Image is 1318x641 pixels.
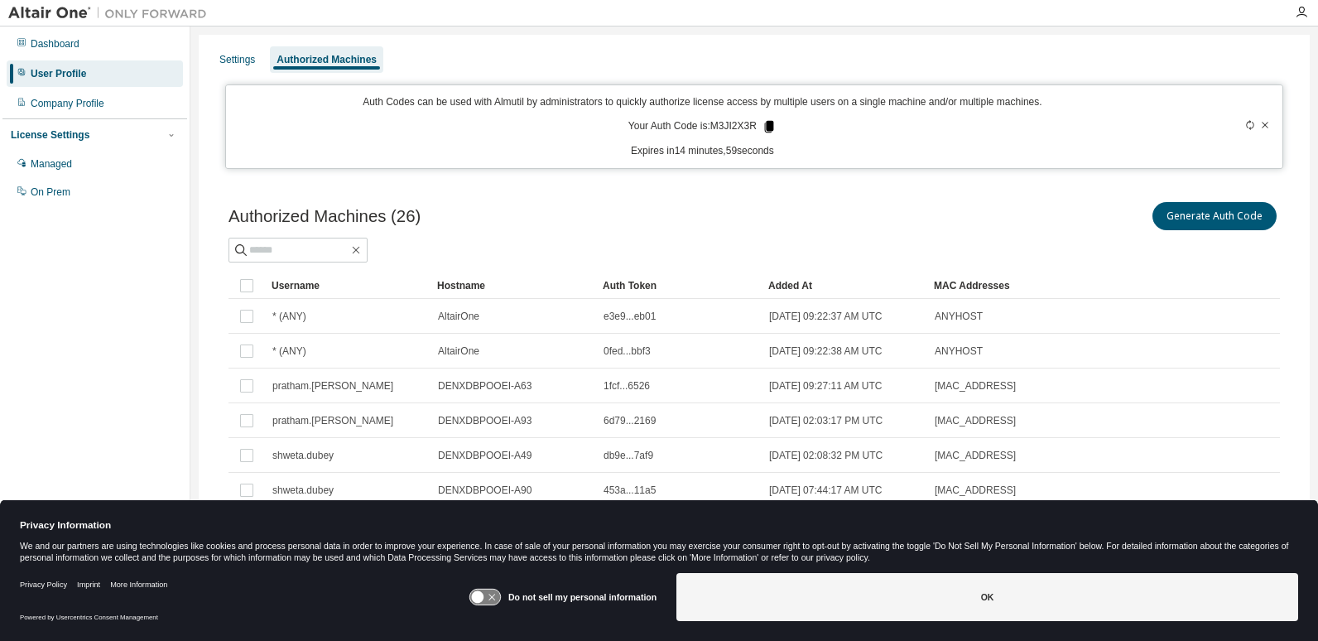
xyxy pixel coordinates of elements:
span: [MAC_ADDRESS] [935,414,1016,427]
span: [DATE] 02:03:17 PM UTC [769,414,883,427]
div: Hostname [437,272,589,299]
div: Dashboard [31,37,79,51]
div: Authorized Machines [277,53,377,66]
span: DENXDBPOOEI-A90 [438,484,532,497]
span: [DATE] 02:08:32 PM UTC [769,449,883,462]
span: shweta.dubey [272,484,334,497]
span: [MAC_ADDRESS] [935,449,1016,462]
img: Altair One [8,5,215,22]
div: Added At [768,272,921,299]
p: Expires in 14 minutes, 59 seconds [236,144,1169,158]
span: [DATE] 09:27:11 AM UTC [769,379,883,393]
span: shweta.dubey [272,449,334,462]
span: e3e9...eb01 [604,310,656,323]
span: ANYHOST [935,310,983,323]
span: db9e...7af9 [604,449,653,462]
div: Username [272,272,424,299]
span: 453a...11a5 [604,484,656,497]
span: [MAC_ADDRESS] [935,484,1016,497]
span: [DATE] 09:22:38 AM UTC [769,345,883,358]
p: Your Auth Code is: M3JI2X3R [628,119,777,134]
div: Company Profile [31,97,104,110]
span: [MAC_ADDRESS] [935,379,1016,393]
span: AltairOne [438,345,479,358]
span: 6d79...2169 [604,414,656,427]
div: Auth Token [603,272,755,299]
span: * (ANY) [272,345,306,358]
span: DENXDBPOOEI-A93 [438,414,532,427]
span: ANYHOST [935,345,983,358]
span: pratham.[PERSON_NAME] [272,379,393,393]
div: User Profile [31,67,86,80]
span: Authorized Machines (26) [228,207,421,226]
span: 1fcf...6526 [604,379,650,393]
span: [DATE] 09:22:37 AM UTC [769,310,883,323]
div: License Settings [11,128,89,142]
p: Auth Codes can be used with Almutil by administrators to quickly authorize license access by mult... [236,95,1169,109]
span: pratham.[PERSON_NAME] [272,414,393,427]
span: DENXDBPOOEI-A63 [438,379,532,393]
div: Settings [219,53,255,66]
div: MAC Addresses [934,272,1098,299]
div: On Prem [31,186,70,199]
span: DENXDBPOOEI-A49 [438,449,532,462]
span: [DATE] 07:44:17 AM UTC [769,484,883,497]
span: * (ANY) [272,310,306,323]
button: Generate Auth Code [1152,202,1277,230]
span: AltairOne [438,310,479,323]
span: 0fed...bbf3 [604,345,651,358]
div: Managed [31,157,72,171]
